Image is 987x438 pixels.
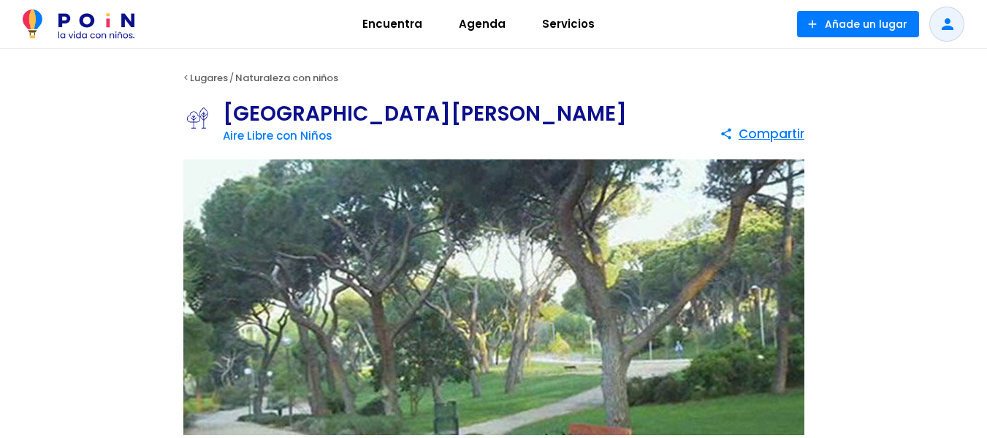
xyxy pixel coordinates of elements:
h1: [GEOGRAPHIC_DATA][PERSON_NAME] [223,104,627,124]
span: Agenda [452,12,512,36]
a: Agenda [441,7,524,42]
a: Naturaleza con niños [235,71,338,85]
a: Aire Libre con Niños [223,128,332,143]
span: Encuentra [356,12,429,36]
div: < / [165,67,823,89]
button: Compartir [720,121,804,147]
a: Servicios [524,7,613,42]
button: Añade un lugar [797,11,919,37]
img: POiN [23,10,134,39]
img: Parque Francos Rodríguez [183,159,804,436]
span: Servicios [536,12,601,36]
a: Lugares [190,71,228,85]
a: Encuentra [344,7,441,42]
img: Aire Libre con Niños [183,104,223,133]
